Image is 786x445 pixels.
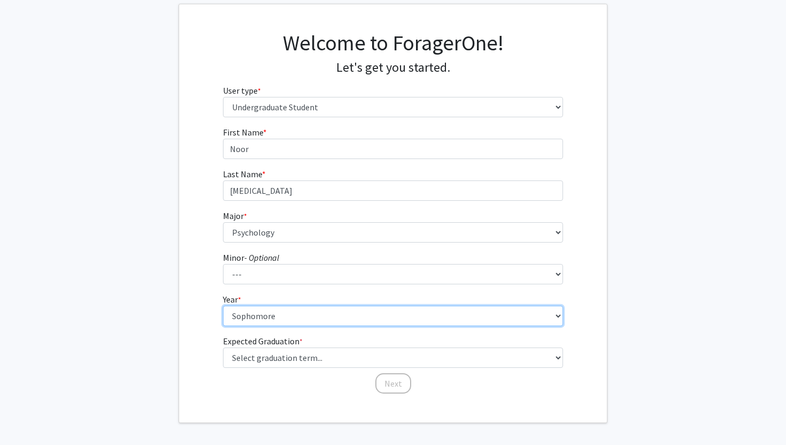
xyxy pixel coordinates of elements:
span: First Name [223,127,263,138]
button: Next [375,373,411,394]
label: User type [223,84,261,97]
label: Minor [223,251,279,264]
label: Expected Graduation [223,335,303,348]
i: - Optional [244,252,279,263]
span: Last Name [223,169,262,179]
h1: Welcome to ForagerOne! [223,30,564,56]
label: Major [223,209,247,222]
label: Year [223,293,241,306]
iframe: Chat [8,397,45,437]
h4: Let's get you started. [223,60,564,76]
